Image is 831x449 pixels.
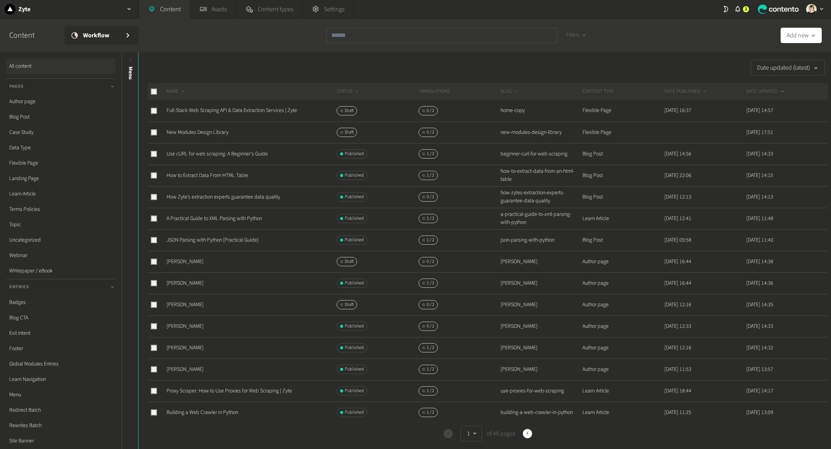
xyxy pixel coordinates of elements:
[582,359,664,380] td: Author page
[746,193,773,201] time: [DATE] 14:13
[167,172,248,179] a: How to Extract Data From HTML Table
[566,31,579,39] span: Filters
[345,387,364,394] span: Published
[500,100,582,122] td: home-copy
[9,83,24,90] span: Pages
[6,295,115,310] a: Badges
[427,280,434,287] span: 1 / 2
[746,409,773,416] time: [DATE] 13:09
[6,217,115,232] a: Topic
[167,279,204,287] a: [PERSON_NAME]
[6,402,115,418] a: Redirect Batch
[582,337,664,359] td: Author page
[500,272,582,294] td: [PERSON_NAME]
[167,387,292,395] a: Proxy Scraper: How to Use Proxies for Web Scraping | Zyte
[345,344,364,351] span: Published
[582,165,664,186] td: Blog Post
[582,122,664,143] td: Flexible Page
[6,155,115,171] a: Flexible Page
[746,172,773,179] time: [DATE] 14:15
[746,88,786,95] button: DATE UPDATED
[582,380,664,402] td: Learn Article
[345,301,354,308] span: Draft
[664,150,691,158] time: [DATE] 14:56
[427,387,434,394] span: 1 / 2
[664,279,691,287] time: [DATE] 16:44
[345,215,364,222] span: Published
[167,344,204,352] a: [PERSON_NAME]
[485,429,515,438] span: of 48 pages
[345,366,364,373] span: Published
[167,258,204,265] a: [PERSON_NAME]
[582,315,664,337] td: Author page
[6,109,115,125] a: Blog Post
[582,251,664,272] td: Author page
[427,107,434,114] span: 0 / 2
[500,208,582,229] td: a-practical-guide-to-xml-parsing-with-python
[427,194,434,200] span: 0 / 2
[664,215,691,222] time: [DATE] 12:41
[500,186,582,208] td: how-zytes-extraction-experts-guarantee-data-quality
[167,107,297,114] a: Full-Stack Web Scraping API & Data Extraction Services | Zyte
[427,366,434,373] span: 1 / 2
[6,387,115,402] a: Menu
[746,107,773,114] time: [DATE] 14:57
[664,322,691,330] time: [DATE] 12:33
[6,171,115,186] a: Landing Page
[582,186,664,208] td: Blog Post
[582,100,664,122] td: Flexible Page
[427,258,434,265] span: 0 / 2
[6,356,115,372] a: Global Modules Entries
[337,88,360,95] button: STATUS
[427,215,434,222] span: 1 / 2
[167,88,186,95] button: NAME
[751,60,825,75] button: Date updated (latest)
[167,150,268,158] a: Use cURL for web scraping: A Beginner's Guide
[664,344,691,352] time: [DATE] 12:16
[427,344,434,351] span: 1 / 2
[427,301,434,308] span: 0 / 2
[664,366,691,373] time: [DATE] 11:53
[6,58,115,74] a: All content
[6,372,115,387] a: Learn Navigation
[500,294,582,315] td: [PERSON_NAME]
[5,4,15,15] img: Zyte
[167,409,238,416] a: Building a Web Crawler in Python
[746,301,773,309] time: [DATE] 14:35
[167,366,204,373] a: [PERSON_NAME]
[664,107,691,114] time: [DATE] 16:37
[582,83,664,100] th: CONTENT TYPE
[746,150,773,158] time: [DATE] 14:33
[746,322,773,330] time: [DATE] 14:33
[324,5,344,14] span: Settings
[345,194,364,200] span: Published
[582,294,664,315] td: Author page
[746,344,773,352] time: [DATE] 14:32
[582,402,664,423] td: Learn Article
[167,129,229,136] a: New Modules Design Library
[664,301,691,309] time: [DATE] 12:16
[500,143,582,165] td: beginner-curl-for-web-scraping
[345,323,364,330] span: Published
[167,236,259,244] a: JSON Parsing with Python [Practical Guide]
[427,129,434,136] span: 0 / 2
[345,258,354,265] span: Draft
[500,229,582,251] td: json-parsing-with-python
[9,284,29,290] span: Entries
[461,426,482,441] button: 1
[560,28,593,43] button: Filters
[83,31,118,40] span: Workflow
[746,387,773,395] time: [DATE] 14:17
[501,88,519,95] button: SLUG
[806,4,817,15] img: Linda Giuliano
[664,258,691,265] time: [DATE] 16:44
[664,387,691,395] time: [DATE] 18:44
[582,229,664,251] td: Blog Post
[345,107,354,114] span: Draft
[167,322,204,330] a: [PERSON_NAME]
[418,83,500,100] th: Translations
[500,315,582,337] td: [PERSON_NAME]
[427,237,434,244] span: 1 / 2
[6,125,115,140] a: Case Study
[781,28,822,43] button: Add new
